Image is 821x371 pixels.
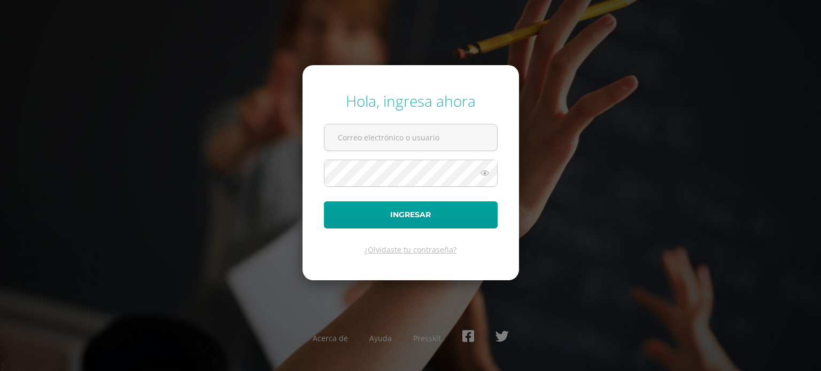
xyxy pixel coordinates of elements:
a: ¿Olvidaste tu contraseña? [365,244,456,255]
input: Correo electrónico o usuario [324,124,497,151]
div: Hola, ingresa ahora [324,91,498,111]
a: Acerca de [313,333,348,343]
a: Ayuda [369,333,392,343]
a: Presskit [413,333,441,343]
button: Ingresar [324,201,498,228]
